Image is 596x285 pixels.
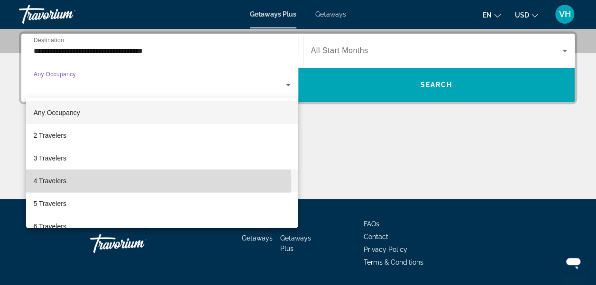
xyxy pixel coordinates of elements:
iframe: Button to launch messaging window [558,247,588,277]
span: 6 Travelers [34,221,66,232]
span: Any Occupancy [34,109,80,116]
span: 4 Travelers [34,175,66,187]
span: 3 Travelers [34,152,66,164]
span: 2 Travelers [34,130,66,141]
span: 5 Travelers [34,198,66,209]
